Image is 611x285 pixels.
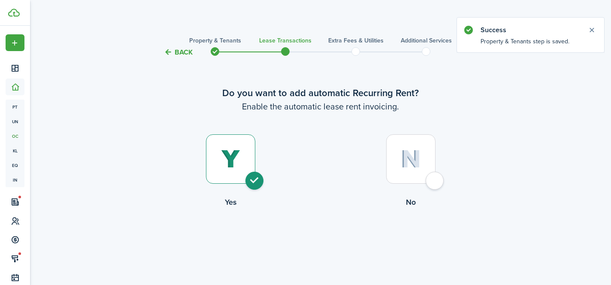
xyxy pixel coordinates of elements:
[401,36,452,45] h3: Additional Services
[6,158,24,173] a: eq
[6,173,24,187] a: in
[6,114,24,129] a: un
[321,197,501,208] control-radio-card-title: No
[328,36,384,45] h3: Extra fees & Utilities
[189,36,241,45] h3: Property & Tenants
[140,197,321,208] control-radio-card-title: Yes
[6,100,24,114] a: pt
[586,24,598,36] button: Close notify
[457,37,604,52] notify-body: Property & Tenants step is saved.
[164,48,193,57] button: Back
[481,25,579,35] notify-title: Success
[6,143,24,158] a: kl
[6,34,24,51] button: Open menu
[259,36,312,45] h3: Lease Transactions
[401,150,421,168] img: No
[140,100,501,113] wizard-step-header-description: Enable the automatic lease rent invoicing.
[8,9,20,17] img: TenantCloud
[221,150,240,169] img: Yes (selected)
[6,129,24,143] a: oc
[140,86,501,100] wizard-step-header-title: Do you want to add automatic Recurring Rent?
